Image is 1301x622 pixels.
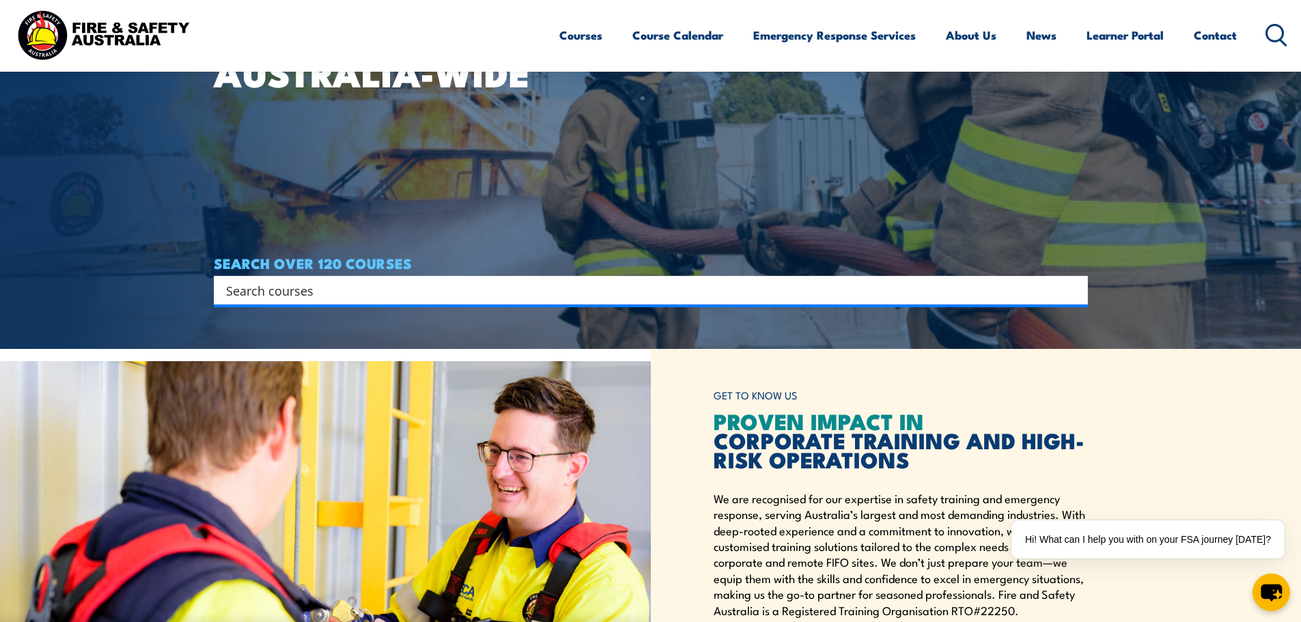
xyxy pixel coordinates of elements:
[1087,17,1164,53] a: Learner Portal
[1194,17,1237,53] a: Contact
[714,383,1088,408] h6: GET TO KNOW US
[1253,574,1290,611] button: chat-button
[753,17,916,53] a: Emergency Response Services
[559,17,602,53] a: Courses
[214,255,1088,270] h4: SEARCH OVER 120 COURSES
[714,404,924,438] span: PROVEN IMPACT IN
[229,281,1061,300] form: Search form
[1011,520,1285,559] div: Hi! What can I help you with on your FSA journey [DATE]?
[946,17,996,53] a: About Us
[714,490,1088,618] p: We are recognised for our expertise in safety training and emergency response, serving Australia’...
[714,411,1088,468] h2: CORPORATE TRAINING AND HIGH-RISK OPERATIONS
[1064,281,1083,300] button: Search magnifier button
[226,280,1058,300] input: Search input
[1026,17,1057,53] a: News
[632,17,723,53] a: Course Calendar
